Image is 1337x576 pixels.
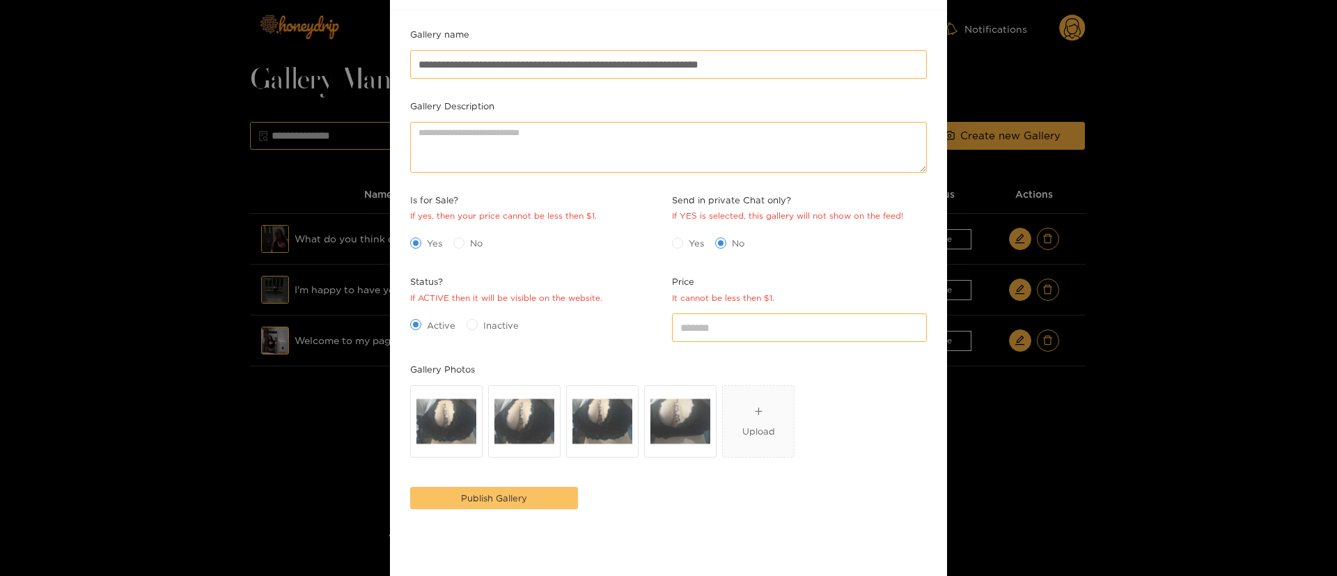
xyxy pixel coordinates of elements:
div: It cannot be less then $1. [672,292,774,305]
span: No [726,236,750,250]
label: Gallery Photos [410,362,475,376]
textarea: Gallery Description [410,122,927,173]
div: If ACTIVE then it will be visible on the website. [410,292,602,305]
div: If yes, then your price cannot be less then $1. [410,210,597,223]
button: Publish Gallery [410,487,578,509]
span: Is for Sale? [410,193,597,207]
span: Price [672,274,774,288]
span: Send in private Chat only? [672,193,903,207]
span: Active [421,318,461,332]
span: plus [754,407,763,416]
span: plusUpload [723,386,794,457]
span: Publish Gallery [461,491,527,505]
span: Inactive [478,318,524,332]
label: Gallery Description [410,99,494,113]
span: Yes [421,236,448,250]
span: No [464,236,488,250]
div: If YES is selected, this gallery will not show on the feed! [672,210,903,223]
span: Status? [410,274,602,288]
input: Gallery name [410,50,927,78]
label: Gallery name [410,27,469,41]
div: Upload [742,424,775,438]
span: Yes [683,236,710,250]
